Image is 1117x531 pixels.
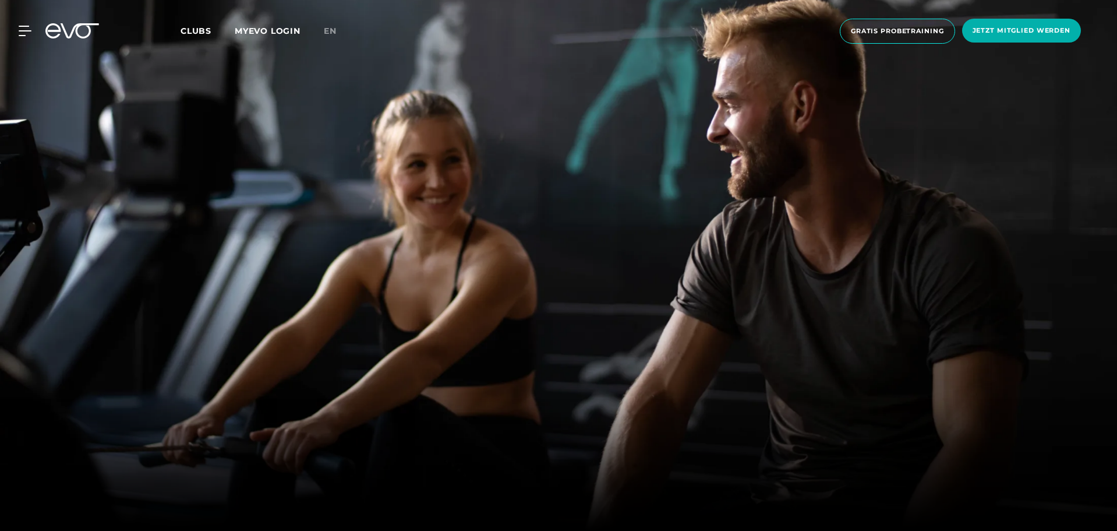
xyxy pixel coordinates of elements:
span: Gratis Probetraining [851,26,944,36]
span: Clubs [181,26,211,36]
a: Clubs [181,25,235,36]
a: en [324,24,351,38]
a: MYEVO LOGIN [235,26,301,36]
a: Jetzt Mitglied werden [959,19,1084,44]
span: Jetzt Mitglied werden [973,26,1070,36]
span: en [324,26,337,36]
a: Gratis Probetraining [836,19,959,44]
